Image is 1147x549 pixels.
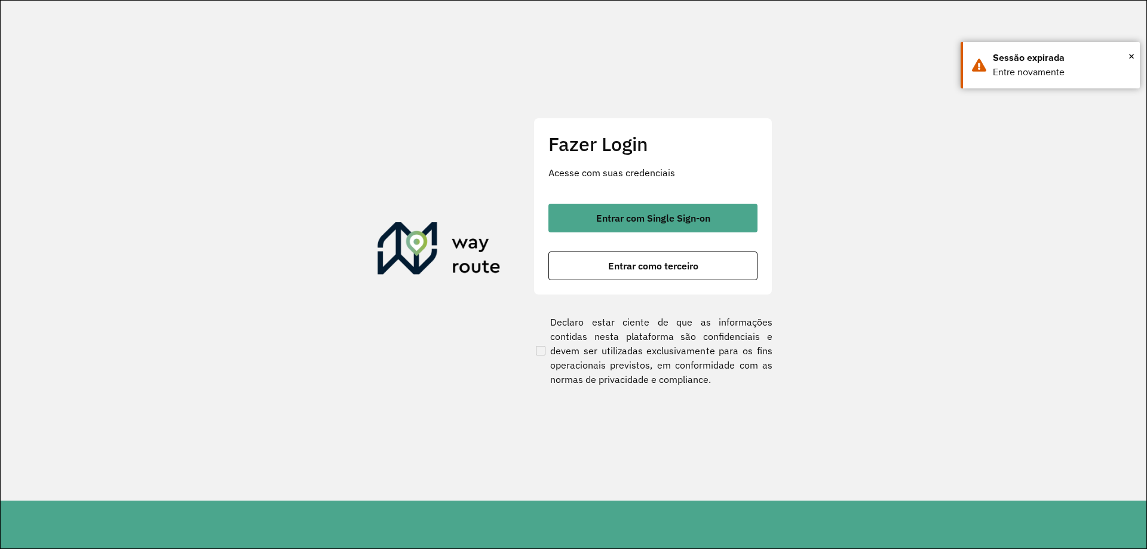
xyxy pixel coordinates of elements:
img: Roteirizador AmbevTech [378,222,501,280]
label: Declaro estar ciente de que as informações contidas nesta plataforma são confidenciais e devem se... [533,315,772,387]
div: Sessão expirada [993,51,1131,65]
button: Close [1128,47,1134,65]
span: Entrar com Single Sign-on [596,213,710,223]
h2: Fazer Login [548,133,757,155]
button: button [548,204,757,232]
button: button [548,252,757,280]
span: Entrar como terceiro [608,261,698,271]
p: Acesse com suas credenciais [548,165,757,180]
div: Entre novamente [993,65,1131,79]
span: × [1128,47,1134,65]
